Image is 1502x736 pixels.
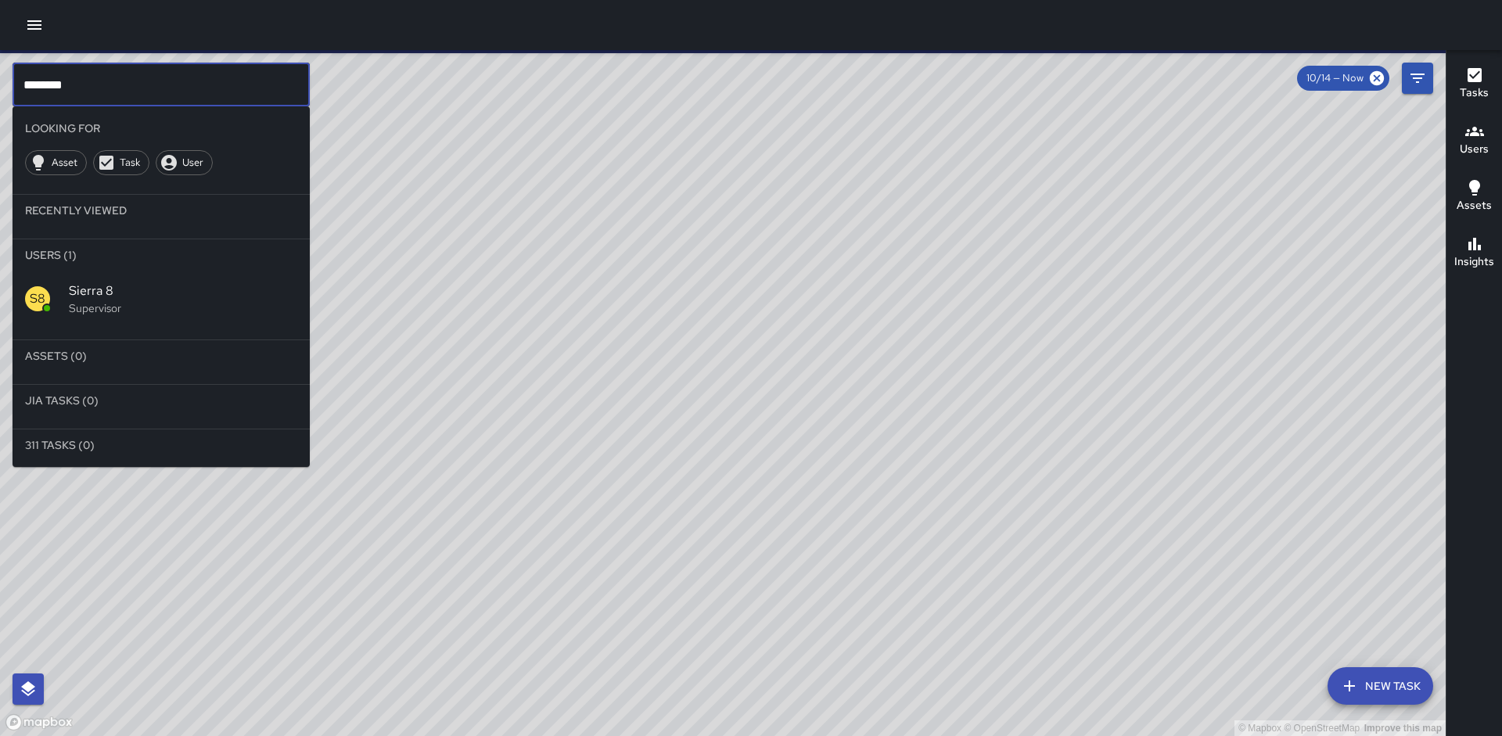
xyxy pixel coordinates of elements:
[1328,667,1433,705] button: New Task
[13,113,310,144] li: Looking For
[13,271,310,327] div: S8Sierra 8Supervisor
[1457,197,1492,214] h6: Assets
[30,289,45,308] p: S8
[1460,141,1489,158] h6: Users
[13,385,310,416] li: Jia Tasks (0)
[25,150,87,175] div: Asset
[1446,56,1502,113] button: Tasks
[1460,84,1489,102] h6: Tasks
[1454,253,1494,271] h6: Insights
[1446,169,1502,225] button: Assets
[1297,66,1389,91] div: 10/14 — Now
[69,300,297,316] p: Supervisor
[1446,225,1502,282] button: Insights
[13,239,310,271] li: Users (1)
[174,155,212,171] span: User
[1297,70,1373,86] span: 10/14 — Now
[93,150,149,175] div: Task
[1402,63,1433,94] button: Filters
[13,195,310,226] li: Recently Viewed
[69,282,297,300] span: Sierra 8
[1446,113,1502,169] button: Users
[13,340,310,372] li: Assets (0)
[156,150,213,175] div: User
[111,155,149,171] span: Task
[43,155,86,171] span: Asset
[13,429,310,461] li: 311 Tasks (0)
